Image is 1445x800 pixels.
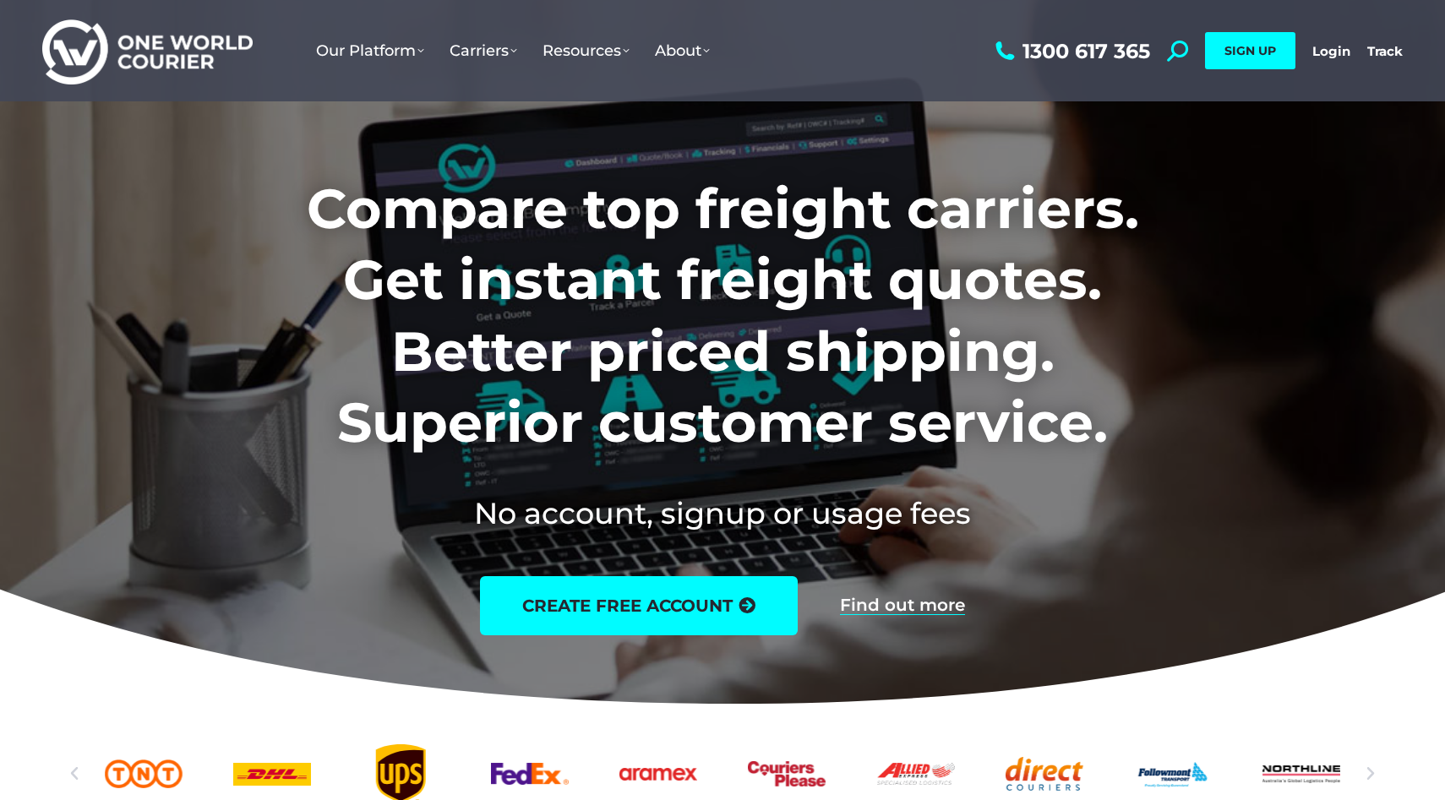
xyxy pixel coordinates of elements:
[1312,43,1350,59] a: Login
[303,24,437,77] a: Our Platform
[530,24,642,77] a: Resources
[195,493,1251,534] h2: No account, signup or usage fees
[1367,43,1403,59] a: Track
[655,41,710,60] span: About
[1224,43,1276,58] span: SIGN UP
[195,173,1251,459] h1: Compare top freight carriers. Get instant freight quotes. Better priced shipping. Superior custom...
[450,41,517,60] span: Carriers
[437,24,530,77] a: Carriers
[991,41,1150,62] a: 1300 617 365
[480,576,798,635] a: create free account
[543,41,630,60] span: Resources
[840,596,965,615] a: Find out more
[1205,32,1295,69] a: SIGN UP
[42,17,253,85] img: One World Courier
[316,41,424,60] span: Our Platform
[642,24,722,77] a: About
